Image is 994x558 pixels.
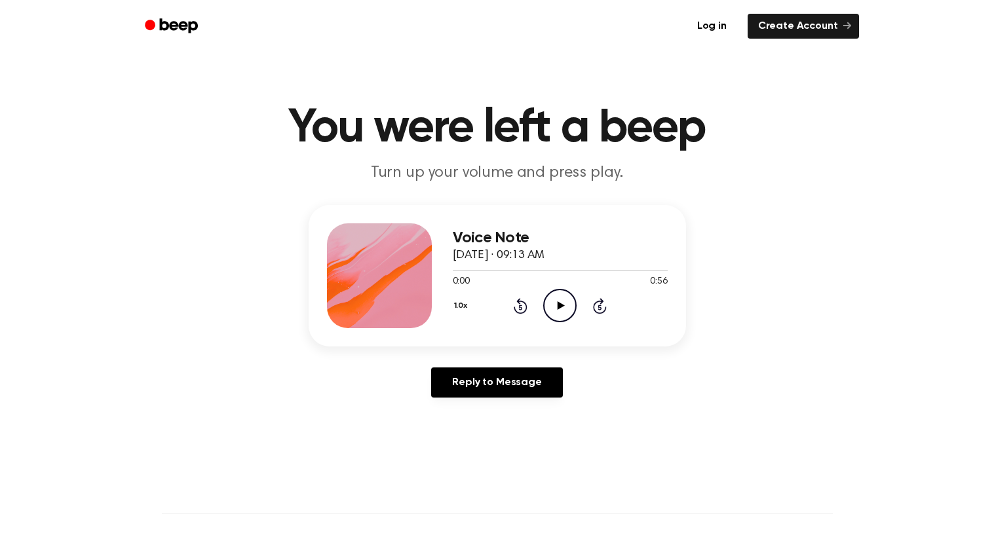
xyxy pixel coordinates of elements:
a: Log in [684,11,740,41]
span: [DATE] · 09:13 AM [453,250,545,261]
a: Create Account [748,14,859,39]
h1: You were left a beep [162,105,833,152]
a: Reply to Message [431,367,562,398]
button: 1.0x [453,295,472,317]
span: 0:56 [650,275,667,289]
p: Turn up your volume and press play. [246,162,749,184]
h3: Voice Note [453,229,668,247]
a: Beep [136,14,210,39]
span: 0:00 [453,275,470,289]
